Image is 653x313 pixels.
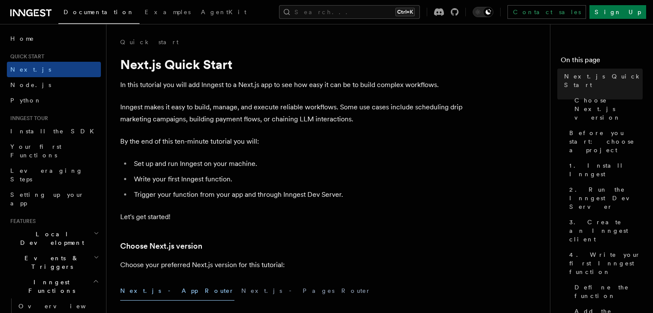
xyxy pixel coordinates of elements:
span: Define the function [574,283,643,300]
p: Choose your preferred Next.js version for this tutorial: [120,259,464,271]
button: Next.js - App Router [120,281,234,301]
a: Documentation [58,3,140,24]
kbd: Ctrl+K [395,8,415,16]
span: Inngest tour [7,115,48,122]
span: Events & Triggers [7,254,94,271]
button: Events & Triggers [7,250,101,274]
a: Home [7,31,101,46]
span: Setting up your app [10,191,84,207]
a: AgentKit [196,3,252,23]
p: Let's get started! [120,211,464,223]
a: Python [7,93,101,108]
a: Before you start: choose a project [566,125,643,158]
li: Trigger your function from your app and through Inngest Dev Server. [131,189,464,201]
button: Toggle dark mode [473,7,493,17]
a: Leveraging Steps [7,163,101,187]
span: Your first Functions [10,143,61,159]
a: Setting up your app [7,187,101,211]
span: Next.js [10,66,51,73]
span: 1. Install Inngest [569,161,643,178]
span: AgentKit [201,9,246,15]
p: Inngest makes it easy to build, manage, and execute reliable workflows. Some use cases include sc... [120,101,464,125]
span: Install the SDK [10,128,99,135]
a: Node.js [7,77,101,93]
a: Next.js Quick Start [561,69,643,93]
span: 3. Create an Inngest client [569,218,643,244]
span: Choose Next.js version [574,96,643,122]
a: 4. Write your first Inngest function [566,247,643,280]
span: Home [10,34,34,43]
span: Quick start [7,53,44,60]
a: Define the function [571,280,643,304]
a: Install the SDK [7,123,101,139]
a: Next.js [7,62,101,77]
a: 2. Run the Inngest Dev Server [566,182,643,214]
button: Search...Ctrl+K [279,5,420,19]
span: Documentation [64,9,134,15]
p: By the end of this ten-minute tutorial you will: [120,135,464,147]
button: Next.js - Pages Router [241,281,371,301]
a: 3. Create an Inngest client [566,214,643,247]
span: Leveraging Steps [10,167,83,183]
span: 4. Write your first Inngest function [569,250,643,276]
button: Inngest Functions [7,274,101,298]
a: Your first Functions [7,139,101,163]
button: Local Development [7,226,101,250]
span: Next.js Quick Start [564,72,643,89]
a: Choose Next.js version [120,240,202,252]
li: Write your first Inngest function. [131,173,464,185]
li: Set up and run Inngest on your machine. [131,158,464,170]
span: Before you start: choose a project [569,129,643,154]
span: Examples [145,9,191,15]
a: Choose Next.js version [571,93,643,125]
span: 2. Run the Inngest Dev Server [569,185,643,211]
p: In this tutorial you will add Inngest to a Next.js app to see how easy it can be to build complex... [120,79,464,91]
a: Examples [140,3,196,23]
span: Local Development [7,230,94,247]
h1: Next.js Quick Start [120,57,464,72]
a: Sign Up [589,5,646,19]
span: Inngest Functions [7,278,93,295]
a: Quick start [120,38,179,46]
a: 1. Install Inngest [566,158,643,182]
h4: On this page [561,55,643,69]
span: Node.js [10,81,51,88]
span: Python [10,97,42,104]
span: Overview [18,303,107,310]
span: Features [7,218,36,225]
a: Contact sales [507,5,586,19]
